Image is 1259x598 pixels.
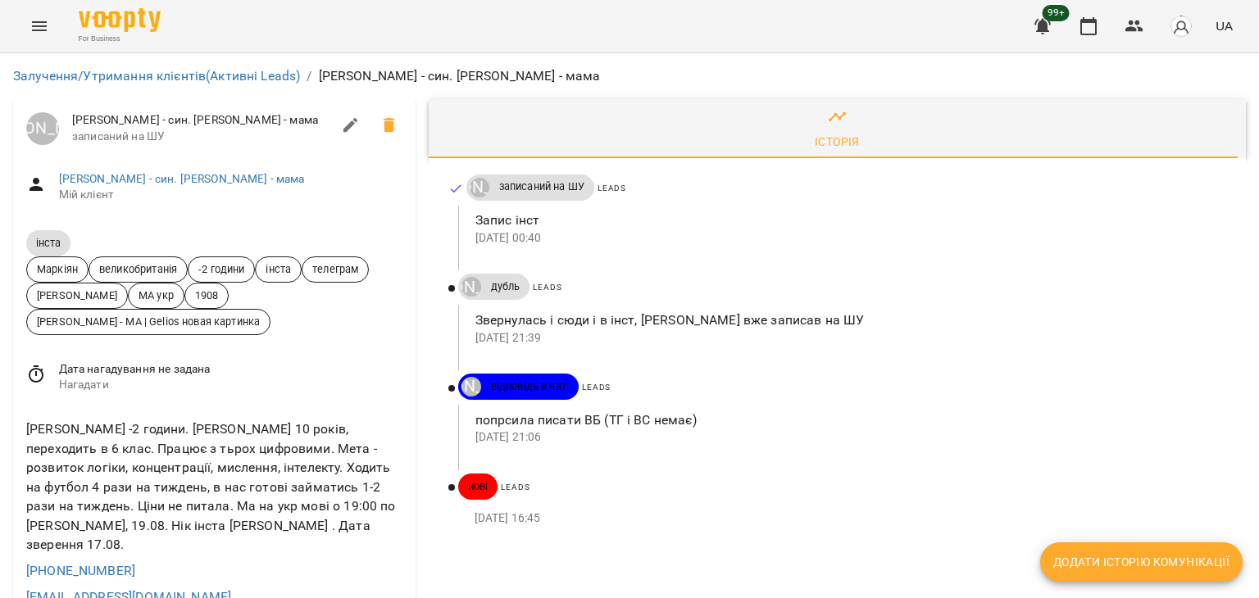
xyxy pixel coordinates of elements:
div: Луцук Маркіян [26,112,59,145]
a: [PERSON_NAME] [458,377,481,396]
span: відповідь в чаті [481,379,579,394]
span: Маркіян [27,261,88,277]
span: записаний на ШУ [489,179,594,194]
span: Додати історію комунікації [1053,552,1229,572]
span: UA [1216,17,1233,34]
p: [DATE] 16:45 [475,510,1220,527]
p: Звернулась і сюди і в інст, [PERSON_NAME] вже записав на ШУ [475,310,1220,330]
span: Мій клієнт [59,187,402,203]
span: [PERSON_NAME] [27,288,127,303]
span: -2 години [189,261,254,277]
span: дубль [481,279,530,294]
li: / [307,66,311,86]
p: попрсила писати ВБ (ТГ і ВС немає) [475,410,1220,430]
p: [PERSON_NAME] - син. [PERSON_NAME] - мама [319,66,601,86]
div: Луцук Маркіян [470,178,489,197]
span: Дата нагадування не задана [59,361,402,378]
span: Leads [501,482,530,492]
button: Додати історію комунікації [1040,542,1243,582]
span: [PERSON_NAME] - МА | Gelios новая картинка [27,314,270,329]
nav: breadcrumb [13,66,1246,86]
div: Юрій Тимочко [461,377,481,396]
div: [PERSON_NAME] -2 години. [PERSON_NAME] 10 років, переходить в 6 клас. Працює з тьрох цифровими. М... [23,416,406,558]
span: For Business [79,34,161,44]
div: Юрій Тимочко [461,277,481,297]
div: Історія [815,132,860,152]
a: [PERSON_NAME] [466,178,489,197]
img: avatar_s.png [1170,15,1193,38]
span: 99+ [1043,5,1070,21]
span: 1908 [185,288,229,303]
a: [PERSON_NAME] - син. [PERSON_NAME] - мама [59,172,305,185]
span: Leads [598,183,626,193]
span: Leads [582,383,611,392]
p: Запис інст [475,211,1220,230]
span: великобританія [89,261,187,277]
p: [DATE] 21:39 [475,330,1220,347]
a: [PERSON_NAME] [26,112,59,145]
span: Leads [533,283,561,292]
p: [DATE] 21:06 [475,429,1220,446]
span: Нагадати [59,377,402,393]
span: телеграм [302,261,368,277]
span: записаний на ШУ [72,129,331,145]
span: МА укр [129,288,184,303]
p: [DATE] 00:40 [475,230,1220,247]
a: [PERSON_NAME] [458,277,481,297]
a: Залучення/Утримання клієнтів(Активні Leads) [13,68,300,84]
span: інста [26,236,70,250]
img: Voopty Logo [79,8,161,32]
a: [PHONE_NUMBER] [26,563,135,578]
button: UA [1209,11,1239,41]
span: [PERSON_NAME] - син. [PERSON_NAME] - мама [72,112,331,129]
span: інста [256,261,301,277]
button: Menu [20,7,59,46]
span: нові [458,479,498,494]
